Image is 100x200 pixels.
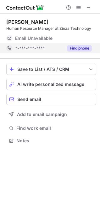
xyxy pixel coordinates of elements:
button: Send email [6,94,96,105]
div: Save to List / ATS / CRM [17,67,85,72]
span: Send email [17,97,41,102]
img: ContactOut v5.3.10 [6,4,44,11]
span: Add to email campaign [17,112,67,117]
button: AI write personalized message [6,79,96,90]
div: [PERSON_NAME] [6,19,48,25]
button: Find work email [6,124,96,133]
button: Add to email campaign [6,109,96,120]
span: Find work email [16,125,94,131]
button: Notes [6,136,96,145]
div: Human Resource Manager at Zinza Technology [6,26,96,31]
span: AI write personalized message [17,82,84,87]
span: Notes [16,138,94,144]
button: save-profile-one-click [6,64,96,75]
button: Reveal Button [67,45,92,51]
span: Email Unavailable [15,35,53,41]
